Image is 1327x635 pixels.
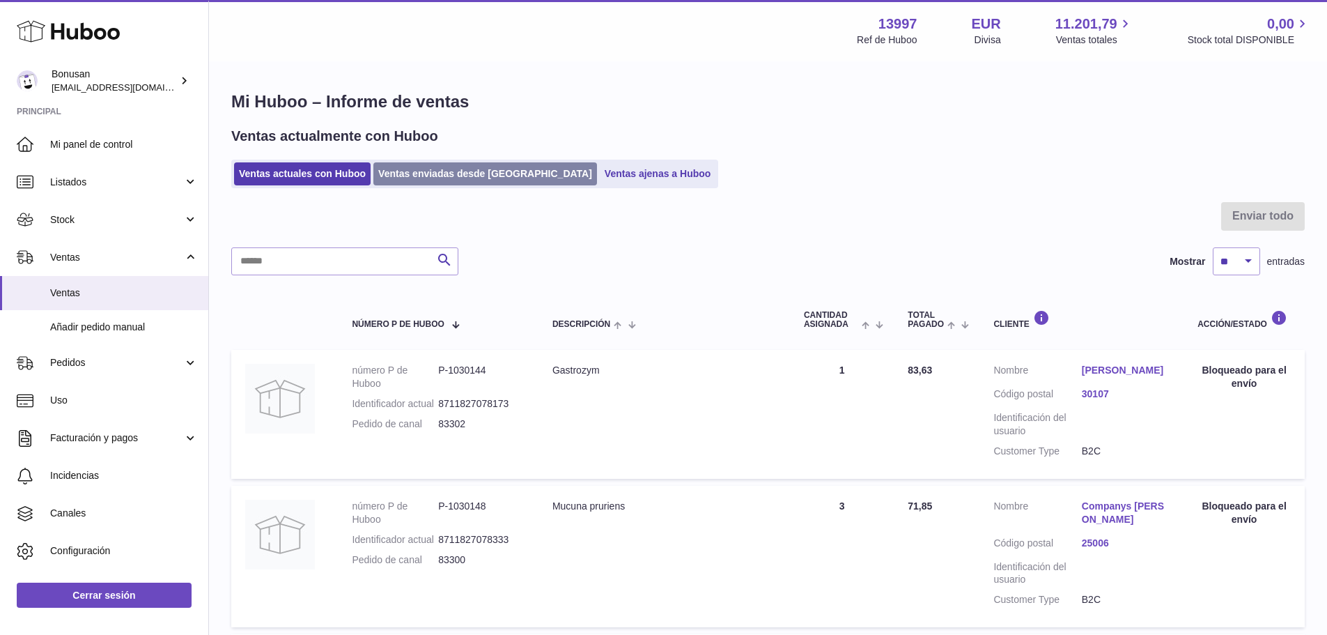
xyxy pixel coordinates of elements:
[373,162,597,185] a: Ventas enviadas desde [GEOGRAPHIC_DATA]
[438,397,525,411] dd: 8711827078173
[790,486,894,627] td: 3
[438,500,525,526] dd: P-1030148
[50,507,198,520] span: Canales
[1055,15,1133,47] a: 11.201,79 Ventas totales
[52,68,177,94] div: Bonusan
[1170,255,1205,268] label: Mostrar
[993,364,1081,381] dt: Nombre
[993,445,1081,458] dt: Customer Type
[1188,33,1310,47] span: Stock total DISPONIBLE
[438,553,525,567] dd: 83300
[993,593,1081,606] dt: Customer Type
[1055,15,1117,33] span: 11.201,79
[1267,15,1294,33] span: 0,00
[971,15,1000,33] strong: EUR
[50,138,198,151] span: Mi panel de control
[600,162,716,185] a: Ventas ajenas a Huboo
[1188,15,1310,47] a: 0,00 Stock total DISPONIBLE
[352,533,438,546] dt: Identificador actual
[1197,364,1291,390] div: Bloqueado para el envío
[790,350,894,478] td: 1
[17,70,38,91] img: info@bonusan.es
[1082,500,1170,526] a: Companys [PERSON_NAME]
[438,418,525,431] dd: 83302
[993,560,1081,587] dt: Identificación del usuario
[50,176,183,189] span: Listados
[50,469,198,482] span: Incidencias
[1056,33,1133,47] span: Ventas totales
[352,553,438,567] dt: Pedido de canal
[50,431,183,445] span: Facturación y pagos
[552,320,610,329] span: Descripción
[878,15,917,33] strong: 13997
[50,251,183,264] span: Ventas
[1082,445,1170,458] dd: B2C
[1197,310,1291,329] div: Acción/Estado
[857,33,917,47] div: Ref de Huboo
[17,583,192,608] a: Cerrar sesión
[993,310,1170,329] div: Cliente
[352,320,444,329] span: número P de Huboo
[993,537,1081,553] dt: Código postal
[352,418,438,431] dt: Pedido de canal
[1267,255,1305,268] span: entradas
[993,500,1081,530] dt: Nombre
[52,82,205,93] span: [EMAIL_ADDRESS][DOMAIN_NAME]
[1197,500,1291,526] div: Bloqueado para el envío
[50,321,198,334] span: Añadir pedido manual
[231,91,1305,113] h1: Mi Huboo – Informe de ventas
[245,500,315,569] img: no-photo.jpg
[804,311,858,329] span: Cantidad ASIGNADA
[438,364,525,390] dd: P-1030144
[352,397,438,411] dt: Identificador actual
[908,365,932,376] span: 83,63
[50,544,198,558] span: Configuración
[352,364,438,390] dt: número P de Huboo
[50,394,198,407] span: Uso
[352,500,438,526] dt: número P de Huboo
[1082,388,1170,401] a: 30107
[552,364,776,377] div: Gastrozym
[993,388,1081,404] dt: Código postal
[975,33,1001,47] div: Divisa
[438,533,525,546] dd: 8711827078333
[50,213,183,227] span: Stock
[231,127,438,146] h2: Ventas actualmente con Huboo
[552,500,776,513] div: Mucuna pruriens
[1082,593,1170,606] dd: B2C
[993,411,1081,438] dt: Identificación del usuario
[1082,364,1170,377] a: [PERSON_NAME]
[908,500,932,512] span: 71,85
[50,286,198,300] span: Ventas
[50,356,183,369] span: Pedidos
[234,162,371,185] a: Ventas actuales con Huboo
[1082,537,1170,550] a: 25006
[245,364,315,434] img: no-photo.jpg
[908,311,944,329] span: Total pagado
